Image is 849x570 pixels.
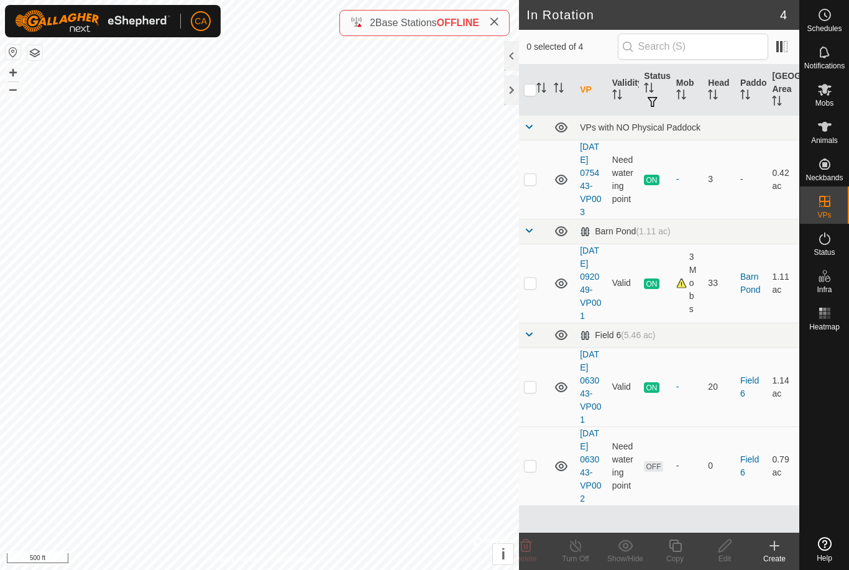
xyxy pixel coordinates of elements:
th: Head [703,65,735,116]
button: i [493,544,513,564]
th: [GEOGRAPHIC_DATA] Area [767,65,799,116]
td: Need watering point [607,426,640,505]
a: Field 6 [740,454,759,477]
td: 0.42 ac [767,140,799,219]
span: 0 selected of 4 [526,40,617,53]
span: 2 [370,17,375,28]
td: - [735,140,768,219]
span: ON [644,278,659,289]
th: Paddock [735,65,768,116]
td: 20 [703,347,735,426]
td: 1.14 ac [767,347,799,426]
a: [DATE] 092049-VP001 [580,246,601,321]
a: Contact Us [272,554,308,565]
th: Validity [607,65,640,116]
h2: In Rotation [526,7,780,22]
td: 0 [703,426,735,505]
span: Status [814,249,835,256]
span: ON [644,382,659,393]
span: OFF [644,461,663,472]
img: Gallagher Logo [15,10,170,32]
td: 3 [703,140,735,219]
input: Search (S) [618,34,768,60]
span: Mobs [815,99,833,107]
span: i [501,546,505,563]
span: Neckbands [805,174,843,182]
div: VPs with NO Physical Paddock [580,122,794,132]
a: Help [800,532,849,567]
div: Field 6 [580,330,655,341]
div: Show/Hide [600,553,650,564]
button: Reset Map [6,45,21,60]
span: VPs [817,211,831,219]
span: Animals [811,137,838,144]
span: (1.11 ac) [636,226,670,236]
button: Map Layers [27,45,42,60]
a: Barn Pond [740,272,761,295]
a: Field 6 [740,375,759,398]
span: CA [195,15,206,28]
span: Notifications [804,62,845,70]
span: ON [644,175,659,185]
td: 1.11 ac [767,244,799,323]
td: Valid [607,244,640,323]
a: Privacy Policy [211,554,257,565]
td: 0.79 ac [767,426,799,505]
div: Barn Pond [580,226,670,237]
div: 3 Mobs [676,251,699,316]
div: - [676,173,699,186]
span: Delete [515,554,537,563]
span: Help [817,554,832,562]
div: - [676,380,699,393]
span: Infra [817,286,832,293]
div: Copy [650,553,700,564]
div: Create [750,553,799,564]
span: Base Stations [375,17,437,28]
p-sorticon: Activate to sort [536,85,546,94]
a: [DATE] 063043-VP002 [580,428,601,503]
p-sorticon: Activate to sort [612,91,622,101]
button: – [6,81,21,96]
button: + [6,65,21,80]
p-sorticon: Activate to sort [772,98,782,108]
p-sorticon: Activate to sort [554,85,564,94]
a: [DATE] 063043-VP001 [580,349,601,425]
th: Mob [671,65,704,116]
div: Edit [700,553,750,564]
span: Heatmap [809,323,840,331]
span: OFFLINE [437,17,479,28]
p-sorticon: Activate to sort [676,91,686,101]
th: Status [639,65,671,116]
p-sorticon: Activate to sort [708,91,718,101]
a: [DATE] 075443-VP003 [580,142,601,217]
td: Need watering point [607,140,640,219]
p-sorticon: Activate to sort [740,91,750,101]
div: Turn Off [551,553,600,564]
td: Valid [607,347,640,426]
div: - [676,459,699,472]
span: (5.46 ac) [621,330,655,340]
td: 33 [703,244,735,323]
p-sorticon: Activate to sort [644,85,654,94]
span: 4 [780,6,787,24]
span: Schedules [807,25,842,32]
th: VP [575,65,607,116]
